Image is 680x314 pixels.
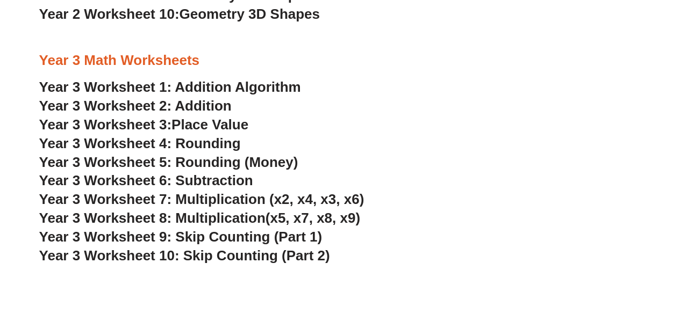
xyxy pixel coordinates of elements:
a: Year 3 Worksheet 2: Addition [39,98,232,114]
iframe: Chat Widget [501,193,680,314]
a: Year 3 Worksheet 10: Skip Counting (Part 2) [39,247,330,264]
a: Year 3 Worksheet 1: Addition Algorithm [39,79,301,95]
span: Place Value [171,116,248,133]
a: Year 3 Worksheet 5: Rounding (Money) [39,154,298,170]
a: Year 2 Worksheet 10:Geometry 3D Shapes [39,6,320,22]
a: Year 3 Worksheet 6: Subtraction [39,172,253,188]
a: Year 3 Worksheet 3:Place Value [39,116,249,133]
a: Year 3 Worksheet 9: Skip Counting (Part 1) [39,229,323,245]
a: Year 3 Worksheet 8: Multiplication(x5, x7, x8, x9) [39,210,360,226]
span: Year 3 Worksheet 3: [39,116,172,133]
span: Year 2 Worksheet 10: [39,6,180,22]
span: Geometry 3D Shapes [179,6,319,22]
a: Year 3 Worksheet 4: Rounding [39,135,241,151]
a: Year 3 Worksheet 7: Multiplication (x2, x4, x3, x6) [39,191,364,207]
span: Year 3 Worksheet 8: Multiplication [39,210,266,226]
span: (x5, x7, x8, x9) [266,210,360,226]
h3: Year 3 Math Worksheets [39,52,641,70]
